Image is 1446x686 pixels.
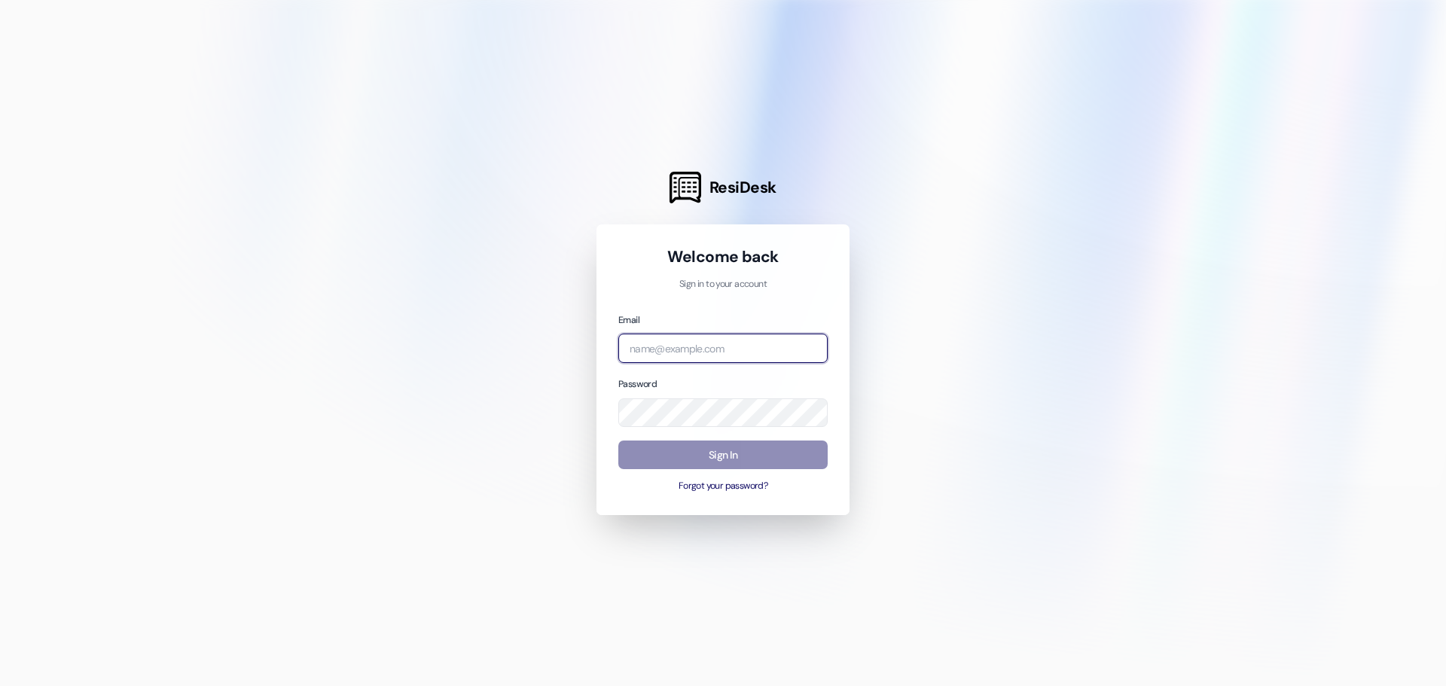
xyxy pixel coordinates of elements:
img: ResiDesk Logo [670,172,701,203]
button: Forgot your password? [618,480,828,493]
input: name@example.com [618,334,828,363]
p: Sign in to your account [618,278,828,291]
label: Password [618,378,657,390]
label: Email [618,314,639,326]
button: Sign In [618,441,828,470]
h1: Welcome back [618,246,828,267]
span: ResiDesk [709,177,776,198]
